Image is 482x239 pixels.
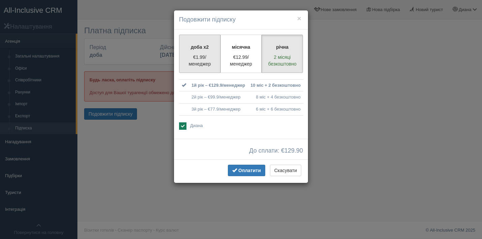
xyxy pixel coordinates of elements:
button: Оплатити [228,165,265,176]
p: €1.99/менеджер [183,54,216,67]
p: річна [266,44,299,50]
td: 6 міс + 6 безкоштовно [248,103,303,115]
td: 10 міс + 2 безкоштовно [248,79,303,91]
p: місячна [225,44,257,50]
span: Оплатити [238,168,261,173]
td: 8 міс + 4 безкоштовно [248,91,303,104]
span: 129.90 [284,147,303,154]
button: Скасувати [270,165,301,176]
span: Диана [190,123,203,128]
td: 1й рік – €129.9/менеджер [189,79,248,91]
td: 3й рік – €77.9/менеджер [189,103,248,115]
span: До сплати: € [249,148,303,154]
p: €12.99/менеджер [225,54,257,67]
p: 2 місяці безкоштовно [266,54,299,67]
button: × [297,15,301,22]
p: доба x2 [183,44,216,50]
td: 2й рік – €99.9/менеджер [189,91,248,104]
h4: Подовжити підписку [179,15,303,24]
